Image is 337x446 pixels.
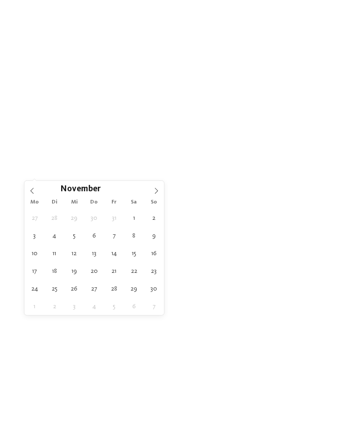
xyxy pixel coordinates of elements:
[65,280,83,297] span: November 26, 2025
[26,64,311,73] span: Die Expertinnen und Experten für naturnahe Ferien, die in Erinnerung bleiben
[85,209,103,227] span: Oktober 30, 2025
[125,209,143,227] span: November 1, 2025
[46,244,63,262] span: November 11, 2025
[85,280,103,297] span: November 27, 2025
[125,227,143,244] span: November 8, 2025
[46,209,63,227] span: Oktober 28, 2025
[145,209,163,227] span: November 2, 2025
[39,195,298,203] span: Abreise
[313,317,315,325] span: /
[65,262,83,280] span: November 19, 2025
[65,244,83,262] span: November 12, 2025
[105,280,123,297] span: November 28, 2025
[125,280,143,297] span: November 29, 2025
[105,209,123,227] span: Oktober 31, 2025
[54,82,157,88] a: Familienhotels [GEOGRAPHIC_DATA]
[105,227,123,244] span: November 7, 2025
[296,8,337,29] img: Familienhotels Südtirol
[145,297,163,315] span: Dezember 7, 2025
[24,199,44,205] span: Mo
[125,297,143,315] span: Dezember 6, 2025
[104,199,124,205] span: Fr
[85,244,103,262] span: November 13, 2025
[39,179,298,187] span: Anreise
[46,297,63,315] span: Dezember 2, 2025
[26,280,43,297] span: November 24, 2025
[39,244,298,252] span: Family Experiences
[26,227,43,244] span: November 3, 2025
[44,199,64,205] span: Di
[26,262,43,280] span: November 17, 2025
[64,199,84,205] span: Mi
[107,132,230,143] span: Jetzt unverbindlich anfragen!
[85,227,103,244] span: November 6, 2025
[65,297,83,315] span: Dezember 3, 2025
[128,145,209,152] span: Bei euren Lieblingshotels
[39,260,298,268] span: Weitere Filter anzeigen
[145,262,163,280] span: November 23, 2025
[101,184,130,194] input: Year
[84,199,104,205] span: Do
[315,317,321,325] span: 27
[144,199,164,205] span: So
[65,209,83,227] span: Oktober 29, 2025
[145,244,163,262] span: November 16, 2025
[26,244,43,262] span: November 10, 2025
[43,91,101,97] a: Qualitätsversprechen
[125,244,143,262] span: November 15, 2025
[105,262,123,280] span: November 21, 2025
[307,317,313,325] span: 27
[125,262,143,280] span: November 22, 2025
[46,280,63,297] span: November 25, 2025
[16,81,321,108] p: Die sind so bunt wie das Leben, verfolgen aber alle die gleichen . Findet jetzt das Familienhotel...
[26,209,43,227] span: Oktober 27, 2025
[39,211,298,219] span: Region
[316,15,329,22] span: Menü
[105,297,123,315] span: Dezember 5, 2025
[46,262,63,280] span: November 18, 2025
[145,280,163,297] span: November 30, 2025
[39,228,298,236] span: Meine Wünsche
[22,48,315,64] span: Familienhotels Südtirol – von Familien für Familien
[85,262,103,280] span: November 20, 2025
[65,227,83,244] span: November 5, 2025
[26,297,43,315] span: Dezember 1, 2025
[85,297,103,315] span: Dezember 4, 2025
[124,199,144,205] span: Sa
[46,227,63,244] span: November 4, 2025
[159,286,178,292] span: filtern
[145,227,163,244] span: November 9, 2025
[60,185,101,194] span: November
[105,244,123,262] span: November 14, 2025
